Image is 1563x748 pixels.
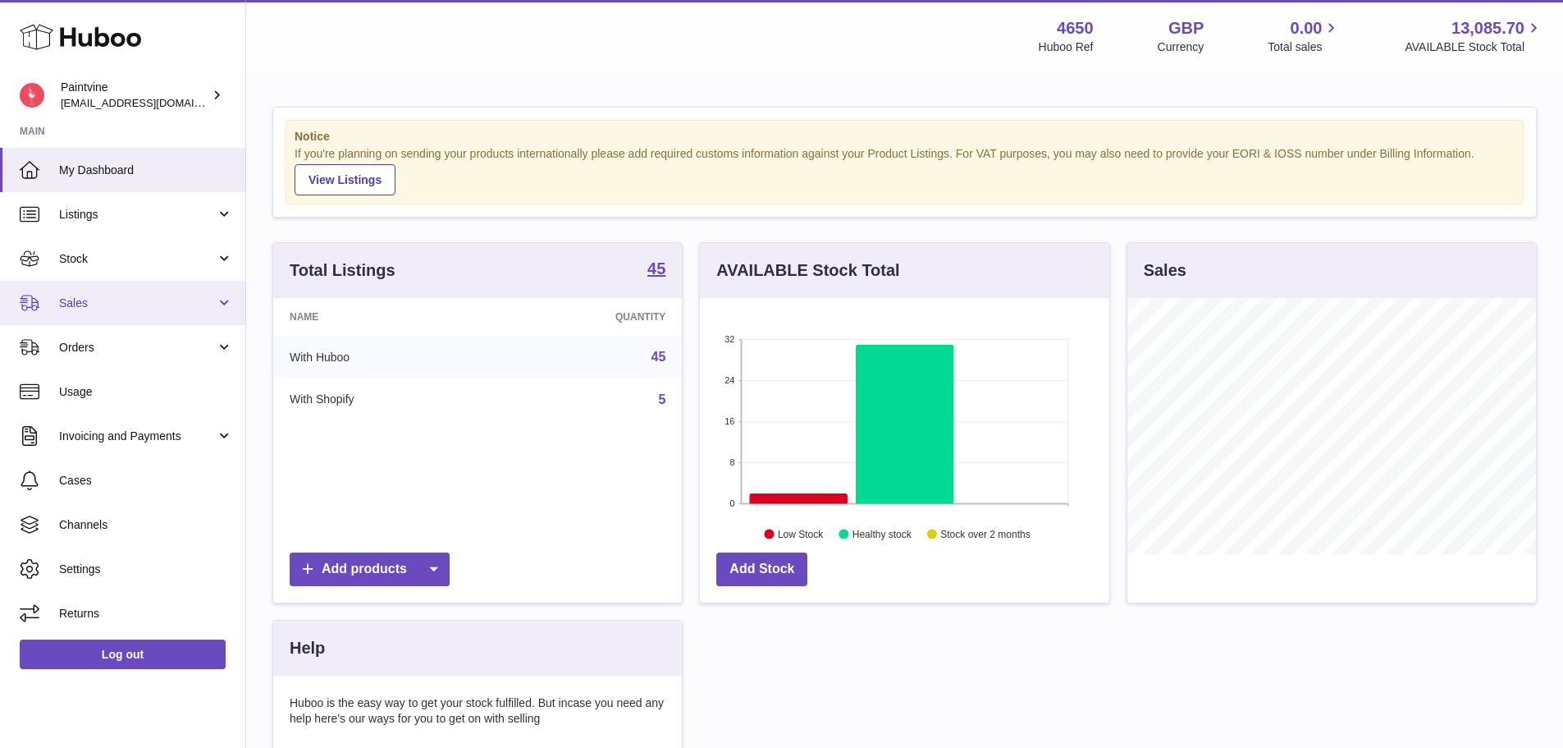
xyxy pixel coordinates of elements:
[730,498,735,508] text: 0
[295,164,395,195] a: View Listings
[716,553,807,586] a: Add Stock
[59,251,216,267] span: Stock
[1451,17,1524,39] span: 13,085.70
[778,528,824,539] text: Low Stock
[61,96,241,109] span: [EMAIL_ADDRESS][DOMAIN_NAME]
[290,259,395,282] h3: Total Listings
[59,429,216,444] span: Invoicing and Payments
[730,457,735,467] text: 8
[1168,17,1204,39] strong: GBP
[59,606,233,622] span: Returns
[59,163,233,178] span: My Dashboard
[941,528,1031,539] text: Stock over 2 months
[59,473,233,489] span: Cases
[1144,259,1186,282] h3: Sales
[59,384,233,400] span: Usage
[647,260,665,277] strong: 45
[59,207,216,223] span: Listings
[852,528,912,539] text: Healthy stock
[658,392,665,406] a: 5
[20,83,44,108] img: euan@paintvine.co.uk
[725,416,735,426] text: 16
[295,129,1515,145] strong: Notice
[273,336,494,379] td: With Huboo
[273,379,494,421] td: With Shopify
[273,298,494,336] th: Name
[1268,39,1341,55] span: Total sales
[1405,17,1543,55] a: 13,085.70 AVAILABLE Stock Total
[61,80,208,111] div: Paintvine
[1158,39,1204,55] div: Currency
[59,562,233,577] span: Settings
[59,517,233,533] span: Channels
[716,259,899,282] h3: AVAILABLE Stock Total
[59,296,216,311] span: Sales
[647,260,665,280] a: 45
[295,146,1515,195] div: If you're planning on sending your products internationally please add required customs informati...
[1057,17,1094,39] strong: 4650
[1039,39,1094,55] div: Huboo Ref
[1405,39,1543,55] span: AVAILABLE Stock Total
[1291,17,1323,39] span: 0.00
[59,340,216,356] span: Orders
[20,640,226,669] a: Log out
[290,637,325,659] h3: Help
[725,375,735,385] text: 24
[725,334,735,344] text: 32
[651,350,666,364] a: 45
[1268,17,1341,55] a: 0.00 Total sales
[494,298,683,336] th: Quantity
[290,695,665,727] p: Huboo is the easy way to get your stock fulfilled. But incase you need any help here's our ways f...
[290,553,450,586] a: Add products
